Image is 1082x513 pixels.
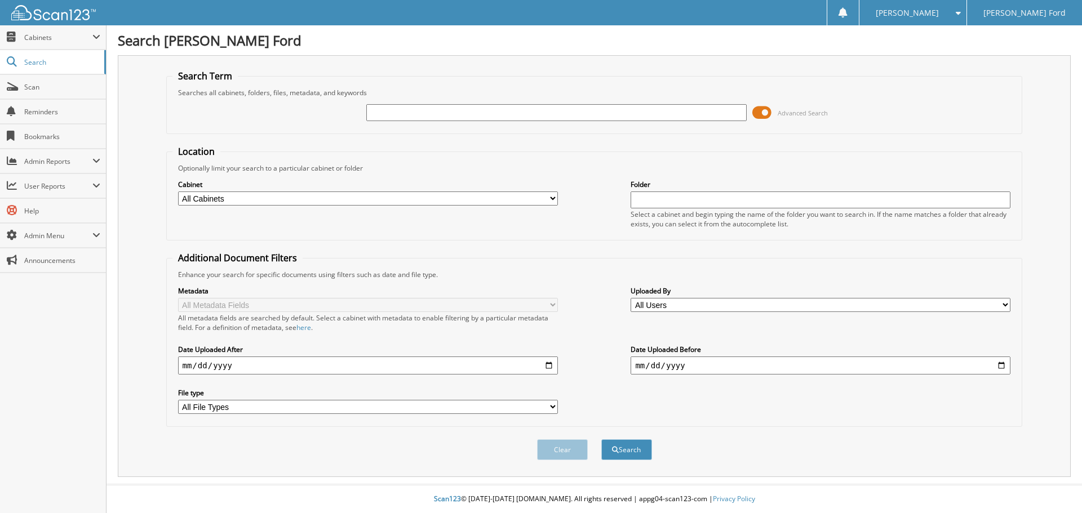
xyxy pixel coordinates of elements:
[178,286,558,296] label: Metadata
[178,180,558,189] label: Cabinet
[631,286,1010,296] label: Uploaded By
[178,388,558,398] label: File type
[24,33,92,42] span: Cabinets
[24,82,100,92] span: Scan
[24,132,100,141] span: Bookmarks
[24,181,92,191] span: User Reports
[107,485,1082,513] div: © [DATE]-[DATE] [DOMAIN_NAME]. All rights reserved | appg04-scan123-com |
[11,5,96,20] img: scan123-logo-white.svg
[172,270,1017,279] div: Enhance your search for specific documents using filters such as date and file type.
[118,31,1071,50] h1: Search [PERSON_NAME] Ford
[172,88,1017,97] div: Searches all cabinets, folders, files, metadata, and keywords
[172,70,238,82] legend: Search Term
[1026,459,1082,513] iframe: Chat Widget
[631,345,1010,354] label: Date Uploaded Before
[631,209,1010,229] div: Select a cabinet and begin typing the name of the folder you want to search in. If the name match...
[178,356,558,374] input: start
[178,345,558,354] label: Date Uploaded After
[434,494,461,503] span: Scan123
[631,356,1010,374] input: end
[172,252,303,264] legend: Additional Document Filters
[24,57,99,67] span: Search
[601,439,652,460] button: Search
[24,231,92,240] span: Admin Menu
[178,313,558,332] div: All metadata fields are searched by default. Select a cabinet with metadata to enable filtering b...
[537,439,588,460] button: Clear
[778,109,828,117] span: Advanced Search
[24,256,100,265] span: Announcements
[296,323,311,332] a: here
[172,145,220,158] legend: Location
[24,107,100,117] span: Reminders
[713,494,755,503] a: Privacy Policy
[983,10,1066,16] span: [PERSON_NAME] Ford
[24,206,100,216] span: Help
[24,157,92,166] span: Admin Reports
[876,10,939,16] span: [PERSON_NAME]
[172,163,1017,173] div: Optionally limit your search to a particular cabinet or folder
[631,180,1010,189] label: Folder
